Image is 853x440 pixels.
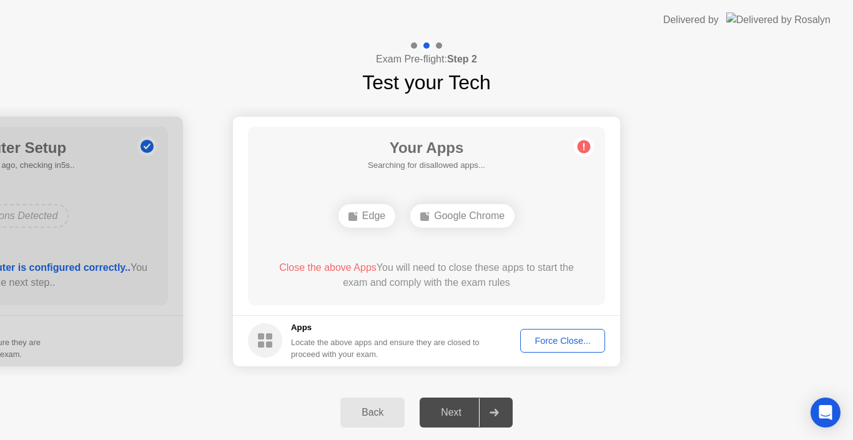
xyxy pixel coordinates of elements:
[362,67,491,97] h1: Test your Tech
[368,137,485,159] h1: Your Apps
[338,204,395,228] div: Edge
[726,12,831,27] img: Delivered by Rosalyn
[420,398,513,428] button: Next
[340,398,405,428] button: Back
[525,336,601,346] div: Force Close...
[279,262,377,273] span: Close the above Apps
[266,260,588,290] div: You will need to close these apps to start the exam and comply with the exam rules
[811,398,841,428] div: Open Intercom Messenger
[291,321,480,334] h5: Apps
[447,54,477,64] b: Step 2
[291,336,480,360] div: Locate the above apps and ensure they are closed to proceed with your exam.
[376,52,477,67] h4: Exam Pre-flight:
[410,204,515,228] div: Google Chrome
[368,159,485,172] h5: Searching for disallowed apps...
[423,407,479,418] div: Next
[663,12,719,27] div: Delivered by
[520,329,605,353] button: Force Close...
[344,407,401,418] div: Back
